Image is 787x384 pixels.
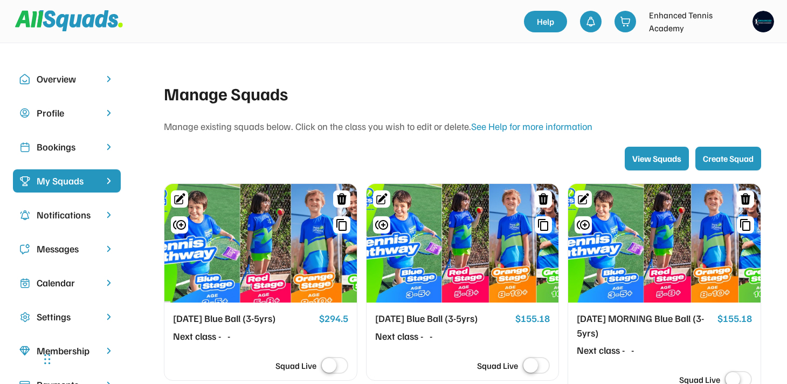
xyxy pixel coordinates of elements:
img: chevron-right.svg [103,312,114,322]
img: chevron-right.svg [103,244,114,254]
div: Manage Squads [164,80,761,106]
div: Squad Live [275,359,316,372]
a: Help [524,11,567,32]
div: Next class - - [375,329,512,344]
img: chevron-right.svg [103,142,114,152]
button: View Squads [625,147,689,170]
img: Icon%20copy%207.svg [19,278,30,289]
div: Membership [37,344,97,358]
div: Notifications [37,208,97,222]
button: Create Squad [695,147,761,170]
img: Icon%20copy%204.svg [19,210,30,221]
div: Enhanced Tennis Academy [649,9,746,35]
img: bell-03%20%281%29.svg [585,16,596,27]
img: chevron-right.svg [103,278,114,288]
div: Bookings [37,140,97,154]
img: chevron-right%20copy%203.svg [103,176,114,186]
div: [DATE] MORNING Blue Ball (3-5yrs) [577,311,713,340]
img: user-circle.svg [19,108,30,119]
div: Calendar [37,276,97,290]
img: shopping-cart-01%20%281%29.svg [620,16,631,27]
img: Icon%20copy%205.svg [19,244,30,255]
img: IMG_0194.png [753,11,774,32]
img: Icon%20copy%2010.svg [19,74,30,85]
img: chevron-right.svg [103,74,114,84]
div: Manage existing squads below. Click on the class you wish to edit or delete. [164,119,761,134]
div: [DATE] Blue Ball (3-5yrs) [375,311,512,326]
img: chevron-right.svg [103,346,114,356]
div: Profile [37,106,97,120]
div: Next class - - [577,343,713,358]
img: Icon%20%2823%29.svg [19,176,30,187]
img: Icon%20copy%202.svg [19,142,30,153]
a: See Help for more information [471,120,592,132]
div: Messages [37,242,97,256]
div: Squad Live [477,359,518,372]
img: Squad%20Logo.svg [15,10,123,31]
div: $155.18 [515,311,550,326]
div: $294.5 [319,311,348,326]
div: Next class - - [173,329,315,344]
img: chevron-right.svg [103,108,114,118]
div: Settings [37,310,97,324]
div: Overview [37,72,97,86]
div: My Squads [37,174,97,188]
div: $155.18 [717,311,752,326]
img: chevron-right.svg [103,210,114,220]
img: Icon%20copy%2016.svg [19,312,30,323]
div: [DATE] Blue Ball (3-5yrs) [173,311,315,326]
